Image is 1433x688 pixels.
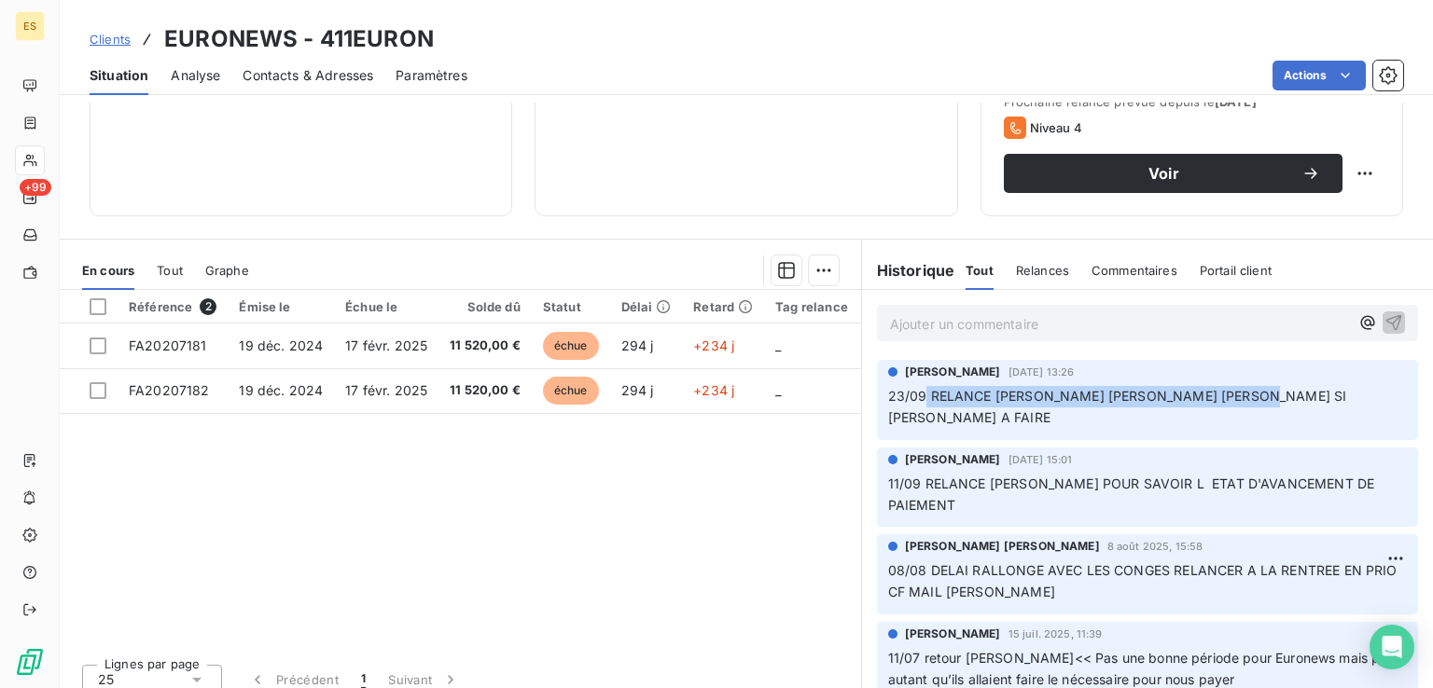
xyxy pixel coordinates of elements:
span: [DATE] 13:26 [1009,366,1075,378]
h6: Historique [862,259,955,282]
span: Situation [90,66,148,85]
span: Portail client [1200,263,1272,278]
div: Échue le [345,299,427,314]
a: Clients [90,30,131,48]
span: 23/09 RELANCE [PERSON_NAME] [PERSON_NAME] [PERSON_NAME] SI [PERSON_NAME] A FAIRE [888,388,1351,425]
div: Retard [693,299,753,314]
span: En cours [82,263,134,278]
span: FA20207182 [129,382,210,398]
span: +99 [20,179,51,196]
div: Tag relance [775,299,870,314]
span: [PERSON_NAME] [905,451,1001,468]
span: +234 j [693,337,734,353]
div: ES [15,11,45,41]
span: Paramètres [396,66,467,85]
img: Logo LeanPay [15,647,45,677]
span: Commentaires [1092,263,1177,278]
span: [PERSON_NAME] [905,626,1001,642]
span: 11/09 RELANCE [PERSON_NAME] POUR SAVOIR L ETAT D'AVANCEMENT DE PAIEMENT [888,475,1379,513]
span: échue [543,332,599,360]
span: Contacts & Adresses [243,66,373,85]
button: Actions [1273,61,1366,90]
span: Niveau 4 [1030,120,1082,135]
span: Tout [966,263,994,278]
span: [PERSON_NAME] [PERSON_NAME] [905,538,1100,555]
div: Statut [543,299,599,314]
span: Graphe [205,263,249,278]
div: Délai [621,299,672,314]
span: +234 j [693,382,734,398]
span: _ [775,382,781,398]
span: 2 [200,298,216,315]
span: 8 août 2025, 15:58 [1107,541,1203,552]
span: échue [543,377,599,405]
span: 15 juil. 2025, 11:39 [1009,628,1103,640]
span: [DATE] 15:01 [1009,454,1073,465]
span: 19 déc. 2024 [239,382,323,398]
span: 17 févr. 2025 [345,382,427,398]
span: 294 j [621,382,654,398]
span: 294 j [621,337,654,353]
div: Émise le [239,299,323,314]
span: Relances [1016,263,1069,278]
span: _ [775,337,781,353]
span: 19 déc. 2024 [239,337,323,353]
span: 08/08 DELAI RALLONGE AVEC LES CONGES RELANCER A LA RENTREE EN PRIO CF MAIL [PERSON_NAME] [888,562,1401,599]
span: [PERSON_NAME] [905,364,1001,380]
span: Clients [90,32,131,47]
span: 11 520,00 € [450,381,521,400]
div: Référence [129,298,216,315]
h3: EURONEWS - 411EURON [164,22,434,56]
span: 11/07 retour [PERSON_NAME]<< Pas une bonne période pour Euronews mais pour autant qu’ils allaient... [888,650,1404,687]
button: Voir [1004,154,1343,193]
span: Tout [157,263,183,278]
span: FA20207181 [129,337,207,353]
span: 17 févr. 2025 [345,337,427,353]
div: Open Intercom Messenger [1370,625,1414,669]
span: 11 520,00 € [450,337,521,355]
span: Analyse [171,66,220,85]
span: Voir [1026,166,1301,181]
div: Solde dû [450,299,521,314]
